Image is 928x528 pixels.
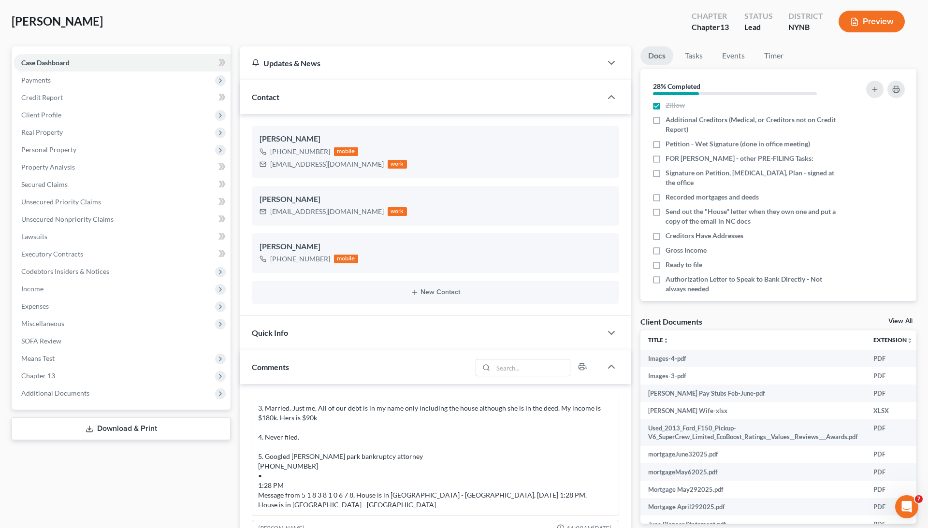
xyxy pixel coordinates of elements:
td: [PERSON_NAME] Wife-xlsx [640,402,866,419]
div: Updates & News [252,58,590,68]
a: Property Analysis [14,158,231,176]
i: unfold_more [907,338,913,343]
td: mortgageMay62025.pdf [640,463,866,481]
i: unfold_more [663,338,669,343]
td: PDF [866,463,920,481]
a: Download & Print [12,417,231,440]
span: Client Profile [21,111,61,119]
span: Additional Documents [21,389,89,397]
span: Expenses [21,302,49,310]
span: Authorization Letter to Speak to Bank Directly - Not always needed [666,274,839,294]
a: Titleunfold_more [648,336,669,343]
td: Images-4-pdf [640,350,866,367]
span: Zillow [666,100,685,110]
div: [PHONE_NUMBER] [270,147,330,157]
span: Ready to file [666,260,702,270]
span: [PERSON_NAME] [12,14,103,28]
div: 1. Own a house. Value 400k mortgage 180k heloc 110k 2. Yes. 1 car. $7332 payoff [DATE] value simi... [258,365,613,510]
a: Secured Claims [14,176,231,193]
a: Unsecured Priority Claims [14,193,231,211]
span: Credit Report [21,93,63,101]
span: Payments [21,76,51,84]
a: Timer [756,46,791,65]
div: [PERSON_NAME] [260,133,611,145]
a: Docs [640,46,673,65]
span: Miscellaneous [21,319,64,328]
input: Search... [493,359,570,376]
div: mobile [334,147,358,156]
div: [EMAIL_ADDRESS][DOMAIN_NAME] [270,159,384,169]
a: Case Dashboard [14,54,231,71]
span: Signature on Petition, [MEDICAL_DATA], Plan - signed at the office [666,168,839,187]
span: Personal Property [21,145,76,154]
span: 7 [915,495,923,503]
div: [EMAIL_ADDRESS][DOMAIN_NAME] [270,207,384,216]
button: Preview [839,11,905,32]
span: Codebtors Insiders & Notices [21,267,109,275]
a: Tasks [677,46,710,65]
td: PDF [866,367,920,385]
td: Used_2013_Ford_F150_Pickup-V6_SuperCrew_Limited_EcoBoost_Ratings__Values__Reviews___Awards.pdf [640,419,866,446]
span: Means Test [21,354,55,362]
td: Mortgage May292025.pdf [640,481,866,498]
span: Real Property [21,128,63,136]
div: Status [744,11,773,22]
span: Property Analysis [21,163,75,171]
a: Events [714,46,753,65]
div: Client Documents [640,316,702,327]
span: Creditors Have Addresses [666,231,743,241]
span: Lawsuits [21,232,47,241]
iframe: Intercom live chat [895,495,918,518]
td: Mortgage April292025.pdf [640,498,866,515]
span: Recorded mortgages and deeds [666,192,759,202]
span: Unsecured Nonpriority Claims [21,215,114,223]
td: XLSX [866,402,920,419]
span: Chapter 13 [21,371,55,380]
div: Chapter [692,11,729,22]
div: work [388,207,407,216]
a: Executory Contracts [14,245,231,263]
div: [PHONE_NUMBER] [270,254,330,264]
div: Chapter [692,22,729,33]
td: PDF [866,498,920,515]
div: work [388,160,407,169]
div: mobile [334,255,358,263]
td: [PERSON_NAME] Pay Stubs Feb-June-pdf [640,385,866,402]
a: Credit Report [14,89,231,106]
span: Executory Contracts [21,250,83,258]
span: Additional Creditors (Medical, or Creditors not on Credit Report) [666,115,839,134]
td: PDF [866,350,920,367]
td: Images-3-pdf [640,367,866,385]
span: Case Dashboard [21,58,70,67]
td: PDF [866,446,920,463]
a: View All [888,318,913,325]
td: PDF [866,385,920,402]
span: Unsecured Priority Claims [21,198,101,206]
div: [PERSON_NAME] [260,194,611,205]
strong: 28% Completed [653,82,700,90]
div: NYNB [788,22,823,33]
span: Comments [252,362,289,371]
a: Unsecured Nonpriority Claims [14,211,231,228]
td: PDF [866,419,920,446]
a: SOFA Review [14,332,231,350]
td: PDF [866,481,920,498]
span: Petition - Wet Signature (done in office meeting) [666,139,810,149]
span: Contact [252,92,279,101]
span: Gross Income [666,245,707,255]
span: FOR [PERSON_NAME] - other PRE-FILING Tasks: [666,154,813,163]
span: Income [21,285,43,293]
td: mortgageJune32025.pdf [640,446,866,463]
span: Send out the "House" letter when they own one and put a copy of the email in NC docs [666,207,839,226]
a: Lawsuits [14,228,231,245]
span: SOFA Review [21,337,61,345]
div: Lead [744,22,773,33]
button: New Contact [260,288,611,296]
span: Quick Info [252,328,288,337]
div: [PERSON_NAME] [260,241,611,253]
span: 13 [720,22,729,31]
a: Extensionunfold_more [873,336,913,343]
div: District [788,11,823,22]
span: Secured Claims [21,180,68,188]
